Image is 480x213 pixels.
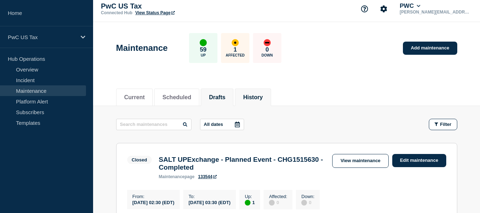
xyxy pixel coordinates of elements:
div: down [264,39,271,46]
h1: Maintenance [116,43,168,53]
button: PWC [398,2,422,10]
button: Account settings [376,1,391,16]
p: From : [133,194,174,199]
button: Filter [429,119,457,130]
div: 0 [301,199,314,206]
a: View Status Page [135,10,175,15]
input: Search maintenances [116,119,192,130]
div: 0 [269,199,287,206]
span: Filter [440,122,452,127]
div: 1 [245,199,255,206]
p: PwC US Tax [101,2,243,10]
p: To : [189,194,231,199]
p: Affected [226,53,244,57]
p: 1 [233,46,237,53]
div: Closed [132,157,147,163]
p: Down : [301,194,314,199]
button: Support [357,1,372,16]
button: All dates [200,119,244,130]
span: maintenance [159,174,185,179]
p: Affected : [269,194,287,199]
a: View maintenance [332,154,388,168]
p: 59 [200,46,206,53]
button: Drafts [209,94,225,101]
p: Down [261,53,273,57]
p: 0 [265,46,269,53]
p: All dates [204,122,223,127]
div: disabled [269,200,275,206]
div: [DATE] 02:30 (EDT) [133,199,174,205]
p: [PERSON_NAME][EMAIL_ADDRESS][PERSON_NAME][DOMAIN_NAME] [398,10,472,15]
p: PwC US Tax [8,34,76,40]
a: 133544 [198,174,217,179]
p: page [159,174,195,179]
button: History [243,94,263,101]
p: Up [201,53,206,57]
h3: SALT UPExchange - Planned Event - CHG1515630 - Completed [159,156,325,171]
button: Scheduled [162,94,191,101]
p: Up : [245,194,255,199]
div: affected [232,39,239,46]
p: Connected Hub [101,10,133,15]
div: disabled [301,200,307,206]
div: [DATE] 03:30 (EDT) [189,199,231,205]
div: up [200,39,207,46]
a: Add maintenance [403,42,457,55]
a: Edit maintenance [392,154,446,167]
div: up [245,200,250,206]
button: Current [124,94,145,101]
